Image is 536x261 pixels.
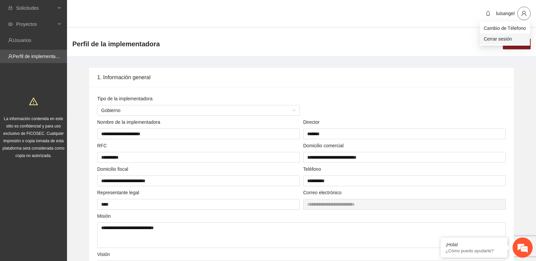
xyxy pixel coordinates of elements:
span: user [518,10,530,16]
div: Chatee con nosotros ahora [35,34,113,43]
span: La información contenida en este sitio es confidencial y para uso exclusivo de FICOSEC. Cualquier... [3,116,65,158]
span: Solicitudes [16,1,56,15]
button: user [517,7,531,20]
label: Tipo de la implementadora [97,95,152,102]
label: Correo electrónico [303,189,341,196]
span: Gobierno [101,105,296,115]
textarea: Escriba su mensaje y pulse “Intro” [3,183,128,207]
label: Nombre de la implementadora [97,118,160,126]
label: Representante legal [97,189,139,196]
span: Proyectos [16,17,56,31]
span: luisangel [496,11,515,16]
div: ¡Hola! [446,242,503,247]
label: Director [303,118,320,126]
label: Domicilio comercial [303,142,344,149]
button: bell [483,8,493,19]
p: ¿Cómo puedo ayudarte? [446,248,503,253]
span: Cerrar sesión [484,35,526,43]
span: Estamos en línea. [39,90,92,157]
span: warning [29,97,38,106]
div: Minimizar ventana de chat en vivo [110,3,126,19]
label: Misión [97,212,111,220]
label: RFC [97,142,107,149]
label: Domicilio fiscal [97,165,128,173]
span: bell [483,11,493,16]
a: Usuarios [13,38,31,43]
label: Teléfono [303,165,321,173]
span: inbox [8,6,13,10]
label: Visión [97,251,110,258]
span: Cambio de Télefono [484,24,526,32]
div: 1. Información general [97,68,506,87]
span: Perfil de la implementadora [72,39,160,49]
a: Perfil de implementadora [13,54,65,59]
span: eye [8,22,13,27]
